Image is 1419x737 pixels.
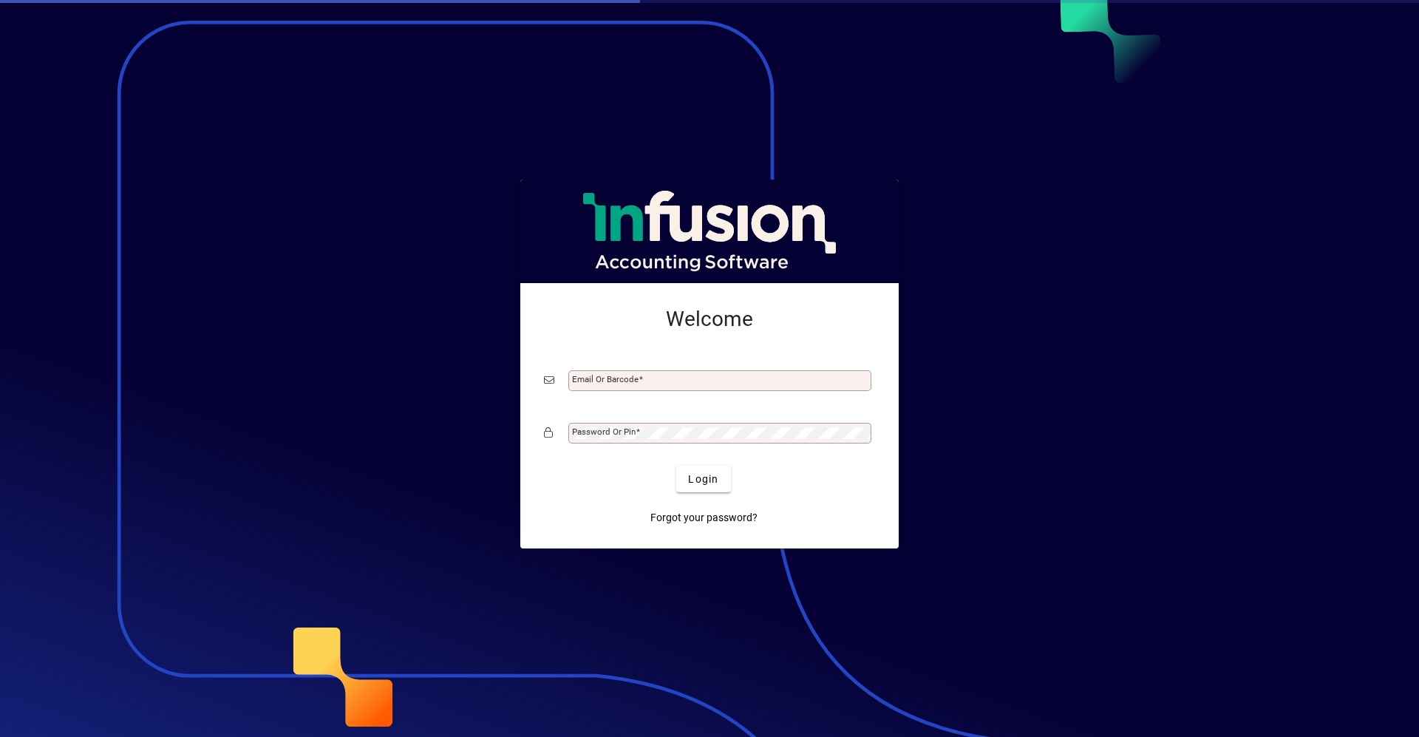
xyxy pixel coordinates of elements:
[572,374,639,384] mat-label: Email or Barcode
[572,427,636,437] mat-label: Password or Pin
[650,510,758,526] span: Forgot your password?
[644,504,763,531] a: Forgot your password?
[544,307,875,332] h2: Welcome
[688,472,718,487] span: Login
[676,466,730,492] button: Login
